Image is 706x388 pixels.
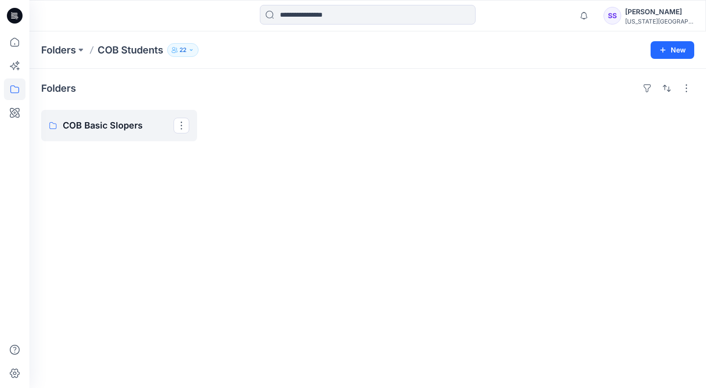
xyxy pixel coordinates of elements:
div: SS [604,7,621,25]
h4: Folders [41,82,76,94]
div: [PERSON_NAME] [625,6,694,18]
div: [US_STATE][GEOGRAPHIC_DATA]... [625,18,694,25]
p: COB Students [98,43,163,57]
button: 22 [167,43,199,57]
p: 22 [179,45,186,55]
a: Folders [41,43,76,57]
button: New [651,41,694,59]
p: COB Basic Slopers [63,119,174,132]
a: COB Basic Slopers [41,110,197,141]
